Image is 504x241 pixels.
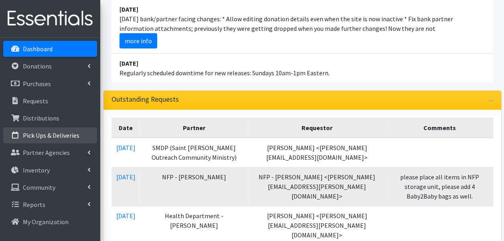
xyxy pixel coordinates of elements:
[386,167,493,206] td: please place all items in NFP storage unit, please add 4 Baby2Baby bags as well.
[3,93,97,109] a: Requests
[3,5,97,32] img: HumanEssentials
[23,45,53,53] p: Dashboard
[23,218,69,226] p: My Organization
[3,214,97,230] a: My Organization
[3,76,97,92] a: Purchases
[119,5,138,13] strong: [DATE]
[111,54,493,82] li: Regularly scheduled downtime for new releases: Sundays 10am-1pm Eastern.
[3,179,97,195] a: Community
[23,80,51,88] p: Purchases
[3,110,97,126] a: Distributions
[23,114,59,122] p: Distributions
[3,162,97,178] a: Inventory
[140,167,248,206] td: NFP - [PERSON_NAME]
[116,173,136,181] a: [DATE]
[23,131,79,139] p: Pick Ups & Deliveries
[248,167,386,206] td: NFP - [PERSON_NAME] <[PERSON_NAME][EMAIL_ADDRESS][PERSON_NAME][DOMAIN_NAME]>
[386,118,493,138] th: Comments
[119,33,157,48] a: more info
[116,144,136,152] a: [DATE]
[23,183,55,191] p: Community
[3,145,97,161] a: Partner Agencies
[3,197,97,213] a: Reports
[140,118,248,138] th: Partner
[23,62,52,70] p: Donations
[116,212,136,220] a: [DATE]
[3,41,97,57] a: Dashboard
[111,118,140,138] th: Date
[140,138,248,167] td: SMDP (Saint [PERSON_NAME] Outreach Community Ministry)
[23,166,50,174] p: Inventory
[23,201,45,209] p: Reports
[3,58,97,74] a: Donations
[3,127,97,143] a: Pick Ups & Deliveries
[23,97,48,105] p: Requests
[248,138,386,167] td: [PERSON_NAME] <[PERSON_NAME][EMAIL_ADDRESS][DOMAIN_NAME]>
[111,95,179,104] h3: Outstanding Requests
[23,149,70,157] p: Partner Agencies
[119,59,138,67] strong: [DATE]
[248,118,386,138] th: Requestor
